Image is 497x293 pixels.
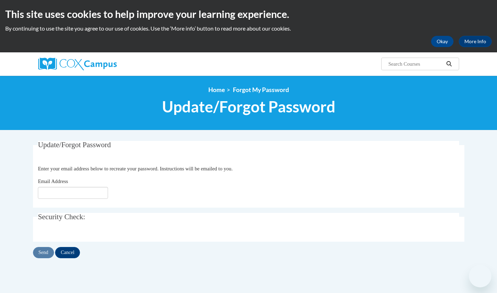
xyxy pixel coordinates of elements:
input: Email [38,187,108,199]
span: Enter your email address below to recreate your password. Instructions will be emailed to you. [38,166,233,171]
img: Cox Campus [38,58,117,70]
span: Update/Forgot Password [162,97,335,116]
a: Home [208,86,225,93]
input: Cancel [55,247,80,258]
span: Security Check: [38,213,85,221]
h2: This site uses cookies to help improve your learning experience. [5,7,492,21]
a: Cox Campus [38,58,172,70]
input: Search Courses [388,60,444,68]
span: Email Address [38,178,68,184]
button: Search [444,60,454,68]
span: Update/Forgot Password [38,141,111,149]
a: More Info [459,36,492,47]
iframe: Button to launch messaging window [469,265,491,287]
span: Forgot My Password [233,86,289,93]
button: Okay [431,36,454,47]
p: By continuing to use the site you agree to our use of cookies. Use the ‘More info’ button to read... [5,25,492,32]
